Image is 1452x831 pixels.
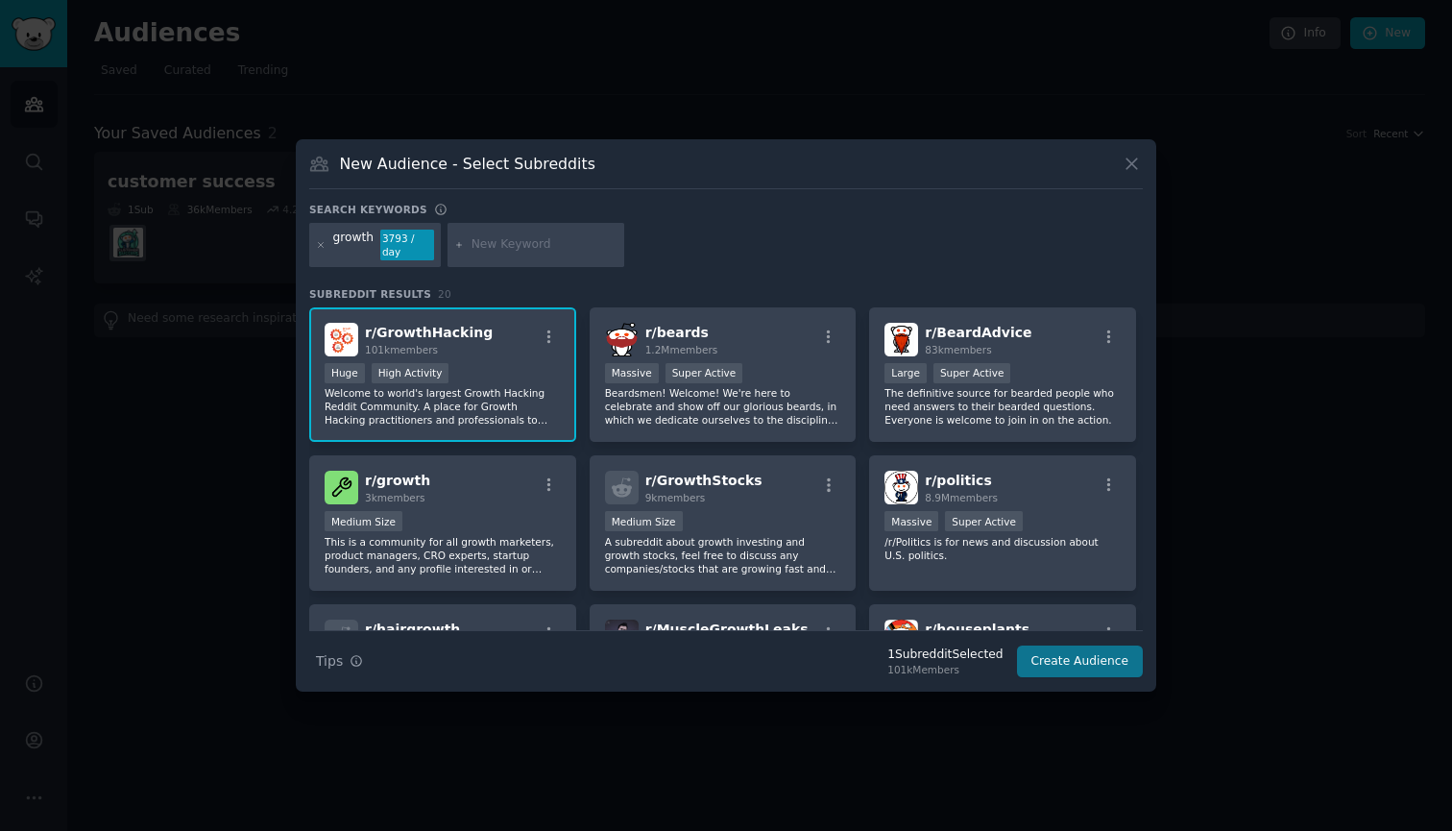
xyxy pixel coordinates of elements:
h3: Search keywords [309,203,427,216]
span: r/ GrowthStocks [645,473,762,488]
div: Huge [325,363,365,383]
p: A subreddit about growth investing and growth stocks, feel free to discuss any companies/stocks t... [605,535,841,575]
div: Super Active [933,363,1011,383]
div: growth [333,230,375,260]
span: 1.2M members [645,344,718,355]
span: r/ hairgrowth [365,622,460,637]
div: Massive [884,511,938,531]
div: 101k Members [887,663,1003,676]
p: /r/Politics is for news and discussion about U.S. politics. [884,535,1121,562]
span: 101k members [365,344,438,355]
span: r/ politics [925,473,991,488]
div: Medium Size [605,511,683,531]
span: 83k members [925,344,991,355]
div: Super Active [945,511,1023,531]
button: Create Audience [1017,646,1144,678]
img: GrowthHacking [325,323,358,356]
img: politics [884,471,918,504]
img: BeardAdvice [884,323,918,356]
span: r/ houseplants [925,622,1029,637]
div: Massive [605,363,659,383]
div: Medium Size [325,511,402,531]
div: Large [884,363,927,383]
span: r/ growth [365,473,430,488]
span: r/ GrowthHacking [365,325,493,340]
span: Subreddit Results [309,287,431,301]
p: This is a community for all growth marketers, product managers, CRO experts, startup founders, an... [325,535,561,575]
span: 20 [438,288,451,300]
span: 9k members [645,492,706,503]
div: 1 Subreddit Selected [887,647,1003,664]
p: The definitive source for bearded people who need answers to their bearded questions. Everyone is... [884,386,1121,427]
p: Welcome to world's largest Growth Hacking Reddit Community. A place for Growth Hacking practition... [325,386,561,427]
span: r/ MuscleGrowthLeaks [645,622,809,637]
h3: New Audience - Select Subreddits [340,154,595,174]
button: Tips [309,645,370,678]
div: Super Active [665,363,743,383]
img: houseplants [884,620,918,653]
span: Tips [316,651,343,672]
div: 3793 / day [380,230,434,260]
span: 3k members [365,492,425,503]
span: 8.9M members [925,492,998,503]
img: MuscleGrowthLeaks [605,620,639,653]
span: r/ beards [645,325,709,340]
p: Beardsmen! Welcome! We're here to celebrate and show off our glorious beards, in which we dedicat... [605,386,841,427]
img: growth [325,471,358,504]
img: beards [605,323,639,356]
span: r/ BeardAdvice [925,325,1031,340]
div: High Activity [372,363,449,383]
input: New Keyword [472,236,617,254]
